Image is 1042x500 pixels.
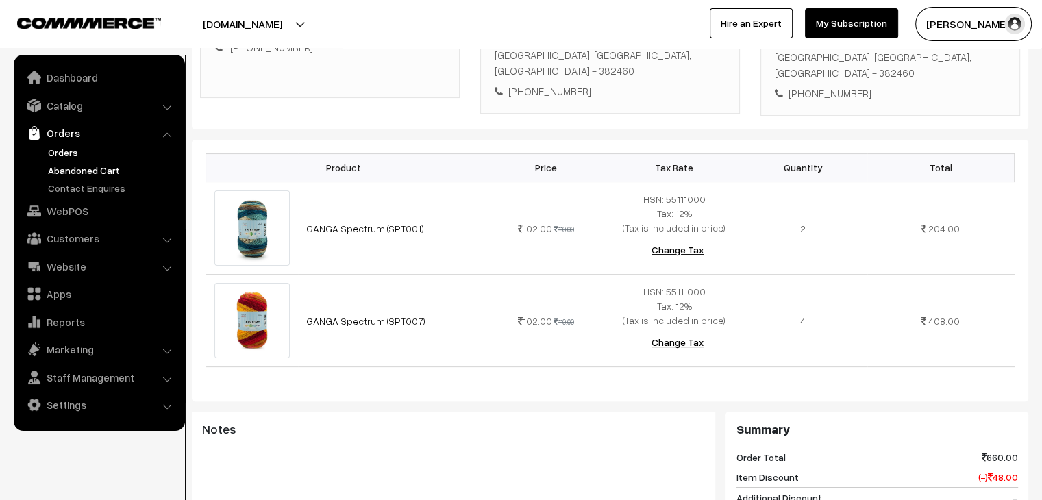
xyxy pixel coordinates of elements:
span: 102.00 [518,223,552,234]
div: Keywords by Traffic [151,81,231,90]
img: website_grey.svg [22,36,33,47]
span: 408.00 [928,315,960,327]
div: Domain: [DOMAIN_NAME] [36,36,151,47]
img: user [1004,14,1025,34]
th: Quantity [739,153,867,182]
th: Price [482,153,610,182]
a: Marketing [17,337,180,362]
a: COMMMERCE [17,14,137,30]
button: Change Tax [641,235,715,265]
a: Orders [45,145,180,160]
img: logo_orange.svg [22,22,33,33]
th: Total [867,153,1015,182]
a: Staff Management [17,365,180,390]
span: Item Discount [736,470,798,484]
th: Product [206,153,482,182]
a: Website [17,254,180,279]
span: 660.00 [982,450,1018,464]
div: v 4.0.25 [38,22,67,33]
span: 102.00 [518,315,552,327]
a: Dashboard [17,65,180,90]
button: [DOMAIN_NAME] [155,7,330,41]
a: Hire an Expert [710,8,793,38]
th: Tax Rate [610,153,739,182]
a: Apps [17,282,180,306]
span: 204.00 [928,223,960,234]
button: [PERSON_NAME]… [915,7,1032,41]
a: Customers [17,226,180,251]
a: Orders [17,121,180,145]
img: SPT007-1.jpg [214,283,290,358]
a: GANGA Spectrum (SPT001) [306,223,424,234]
span: Order Total [736,450,785,464]
blockquote: - [202,444,705,460]
div: [STREET_ADDRESS] [GEOGRAPHIC_DATA], [GEOGRAPHIC_DATA], [GEOGRAPHIC_DATA] - 382460 [775,34,1006,81]
span: HSN: 55111000 Tax: 12% (Tax is included in price) [623,193,725,234]
a: Catalog [17,93,180,118]
span: 4 [800,315,806,327]
strike: 110.00 [554,225,574,234]
img: tab_domain_overview_orange.svg [37,79,48,90]
div: [STREET_ADDRESS] [GEOGRAPHIC_DATA], [GEOGRAPHIC_DATA], [GEOGRAPHIC_DATA] - 382460 [495,32,725,79]
a: Abandoned Cart [45,163,180,177]
a: WebPOS [17,199,180,223]
a: Settings [17,392,180,417]
div: [PHONE_NUMBER] [775,86,1006,101]
span: (-) 48.00 [978,470,1018,484]
a: Contact Enquires [45,181,180,195]
a: GANGA Spectrum (SPT007) [306,315,425,327]
button: Change Tax [641,327,715,358]
h3: Summary [736,422,1018,437]
img: COMMMERCE [17,18,161,28]
img: tab_keywords_by_traffic_grey.svg [136,79,147,90]
span: HSN: 55111000 Tax: 12% (Tax is included in price) [623,286,725,326]
img: SPT001.jpg [214,190,290,266]
h3: Notes [202,422,705,437]
a: Reports [17,310,180,334]
a: My Subscription [805,8,898,38]
div: [PHONE_NUMBER] [495,84,725,99]
strike: 110.00 [554,317,574,326]
div: Domain Overview [52,81,123,90]
span: 2 [800,223,806,234]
